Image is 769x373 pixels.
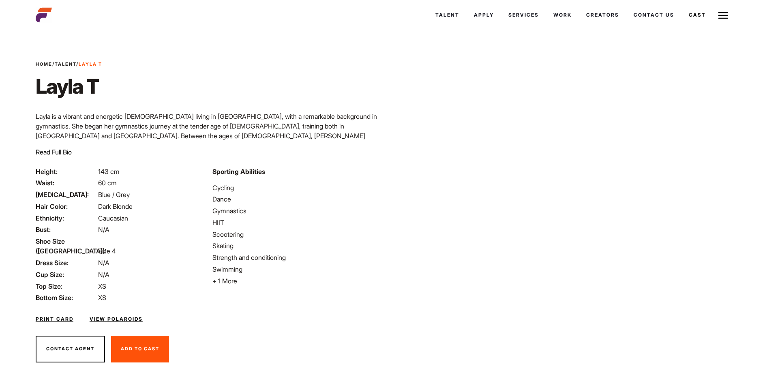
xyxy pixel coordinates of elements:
[111,336,169,362] button: Add To Cast
[36,202,96,211] span: Hair Color:
[212,277,237,285] span: + 1 More
[36,190,96,199] span: [MEDICAL_DATA]:
[36,281,96,291] span: Top Size:
[212,183,379,193] li: Cycling
[98,247,116,255] span: Size 4
[98,294,106,302] span: XS
[36,111,380,170] p: Layla is a vibrant and energetic [DEMOGRAPHIC_DATA] living in [GEOGRAPHIC_DATA], with a remarkabl...
[36,147,72,157] button: Read Full Bio
[98,259,109,267] span: N/A
[36,315,73,323] a: Print Card
[212,253,379,262] li: Strength and conditioning
[212,241,379,251] li: Skating
[79,61,102,67] strong: Layla T
[718,11,728,20] img: Burger icon
[212,206,379,216] li: Gymnastics
[36,336,105,362] button: Contact Agent
[212,167,265,176] strong: Sporting Abilities
[36,213,96,223] span: Ethnicity:
[36,178,96,188] span: Waist:
[212,264,379,274] li: Swimming
[36,74,102,99] h1: Layla T
[36,148,72,156] span: Read Full Bio
[212,229,379,239] li: Scootering
[36,167,96,176] span: Height:
[55,61,76,67] a: Talent
[98,270,109,279] span: N/A
[212,194,379,204] li: Dance
[36,258,96,268] span: Dress Size:
[121,346,159,352] span: Add To Cast
[626,4,681,26] a: Contact Us
[98,167,120,176] span: 143 cm
[36,7,52,23] img: cropped-aefm-brand-fav-22-square.png
[579,4,626,26] a: Creators
[681,4,713,26] a: Cast
[36,225,96,234] span: Bust:
[36,270,96,279] span: Cup Size:
[98,202,133,210] span: Dark Blonde
[36,61,52,67] a: Home
[212,218,379,227] li: HIIT
[546,4,579,26] a: Work
[36,293,96,302] span: Bottom Size:
[98,191,130,199] span: Blue / Grey
[98,179,117,187] span: 60 cm
[90,315,143,323] a: View Polaroids
[36,236,96,256] span: Shoe Size ([GEOGRAPHIC_DATA]):
[98,225,109,234] span: N/A
[98,282,106,290] span: XS
[428,4,467,26] a: Talent
[467,4,501,26] a: Apply
[36,61,102,68] span: / /
[98,214,128,222] span: Caucasian
[501,4,546,26] a: Services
